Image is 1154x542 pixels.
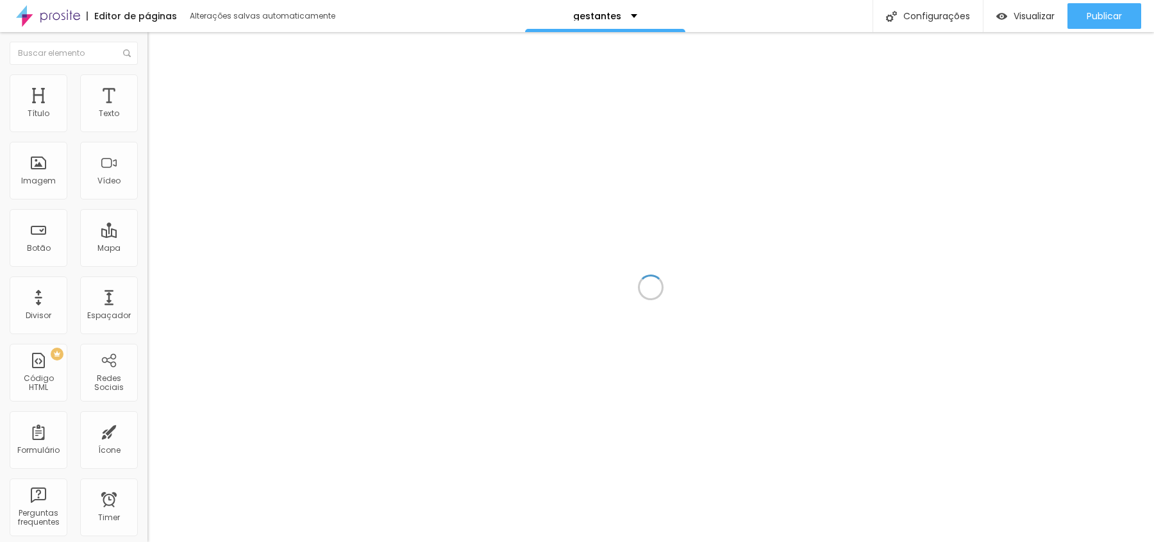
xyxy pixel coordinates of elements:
div: Formulário [17,446,60,455]
div: Redes Sociais [83,374,134,393]
div: Ícone [98,446,121,455]
p: gestantes [573,12,621,21]
div: Espaçador [87,311,131,320]
img: view-1.svg [996,11,1007,22]
div: Vídeo [97,176,121,185]
img: Icone [123,49,131,57]
button: Publicar [1067,3,1141,29]
div: Título [28,109,49,118]
div: Imagem [21,176,56,185]
span: Publicar [1087,11,1122,21]
div: Editor de páginas [87,12,177,21]
div: Perguntas frequentes [13,509,63,527]
div: Botão [27,244,51,253]
button: Visualizar [983,3,1067,29]
div: Alterações salvas automaticamente [190,12,337,20]
div: Texto [99,109,119,118]
img: Icone [886,11,897,22]
span: Visualizar [1014,11,1055,21]
div: Código HTML [13,374,63,393]
div: Timer [98,513,120,522]
div: Divisor [26,311,51,320]
div: Mapa [97,244,121,253]
input: Buscar elemento [10,42,138,65]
